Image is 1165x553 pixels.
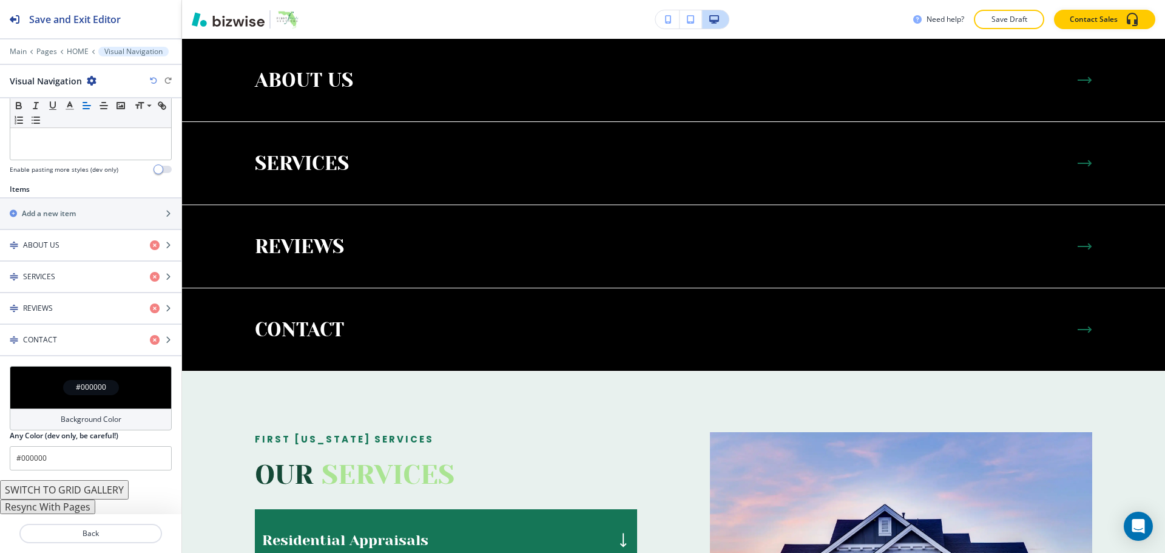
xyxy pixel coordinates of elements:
[21,528,161,539] p: Back
[36,47,57,56] button: Pages
[262,531,428,549] p: Residential Appraisals
[255,432,637,447] p: First [US_STATE] Services
[10,366,172,430] button: #000000Background Color
[10,241,18,249] img: Drag
[10,273,18,281] img: Drag
[10,304,18,313] img: Drag
[23,303,53,314] h4: REVIEWS
[98,47,169,56] button: Visual Navigation
[10,47,27,56] button: Main
[76,382,106,393] h4: #000000
[1070,14,1118,25] p: Contact Sales
[10,184,30,195] h2: Items
[23,240,59,251] h4: ABOUT US
[927,14,964,25] h3: Need help?
[10,165,118,174] h4: Enable pasting more styles (dev only)
[255,236,344,259] p: REVIEWS
[1054,10,1155,29] button: Contact Sales
[255,69,353,92] p: ABOUT US
[23,271,55,282] h4: SERVICES
[255,319,344,342] p: CONTACT
[275,10,299,29] img: Your Logo
[22,208,76,219] h2: Add a new item
[23,334,57,345] h4: CONTACT
[322,459,454,490] span: SERVICES
[192,12,265,27] img: Bizwise Logo
[255,459,314,490] span: OUR
[1124,512,1153,541] div: Open Intercom Messenger
[104,47,163,56] p: Visual Navigation
[67,47,89,56] button: HOME
[10,430,118,441] h2: Any Color (dev only, be careful!)
[19,524,162,543] button: Back
[974,10,1044,29] button: Save Draft
[255,152,349,175] p: SERVICES
[61,414,121,425] h4: Background Color
[10,336,18,344] img: Drag
[29,12,121,27] h2: Save and Exit Editor
[990,14,1028,25] p: Save Draft
[10,75,82,87] h2: Visual Navigation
